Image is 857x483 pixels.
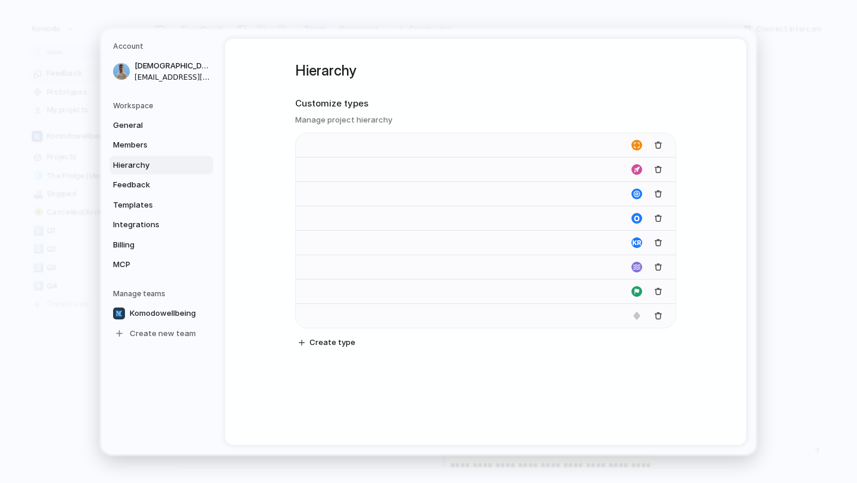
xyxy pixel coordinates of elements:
[113,139,189,151] span: Members
[110,115,213,134] a: General
[113,100,213,111] h5: Workspace
[110,136,213,155] a: Members
[130,327,196,339] span: Create new team
[110,195,213,214] a: Templates
[110,324,213,343] a: Create new team
[295,114,676,126] h3: Manage project hierarchy
[110,175,213,195] a: Feedback
[113,288,213,299] h5: Manage teams
[295,60,676,81] h1: Hierarchy
[113,259,189,271] span: MCP
[113,159,189,171] span: Hierarchy
[110,155,213,174] a: Hierarchy
[309,337,355,349] span: Create type
[110,57,213,86] a: [DEMOGRAPHIC_DATA][PERSON_NAME][EMAIL_ADDRESS][PERSON_NAME][DOMAIN_NAME]
[135,71,211,82] span: [EMAIL_ADDRESS][PERSON_NAME][DOMAIN_NAME]
[294,334,360,351] button: Create type
[135,60,211,72] span: [DEMOGRAPHIC_DATA][PERSON_NAME]
[110,235,213,254] a: Billing
[113,41,213,52] h5: Account
[113,119,189,131] span: General
[113,239,189,250] span: Billing
[295,97,676,111] h2: Customize types
[110,303,213,322] a: Komodowellbeing
[110,215,213,234] a: Integrations
[113,199,189,211] span: Templates
[113,219,189,231] span: Integrations
[113,179,189,191] span: Feedback
[130,307,196,319] span: Komodowellbeing
[110,255,213,274] a: MCP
